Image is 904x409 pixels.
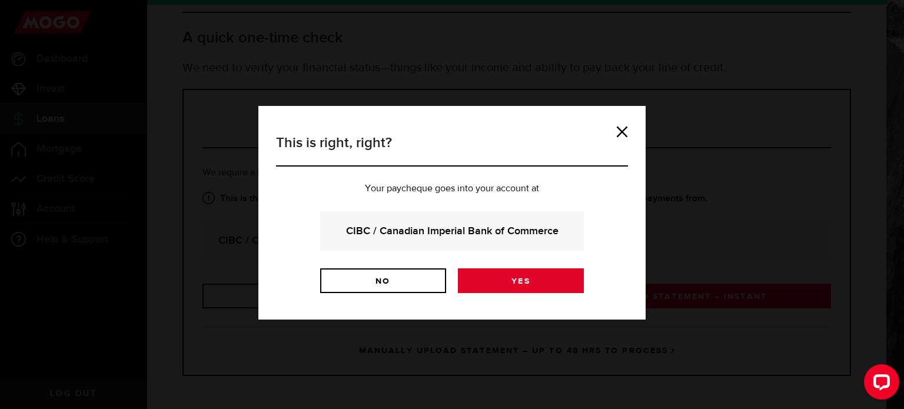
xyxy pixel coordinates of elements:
[458,268,584,293] a: Yes
[336,223,568,239] strong: CIBC / Canadian Imperial Bank of Commerce
[276,184,628,194] p: Your paycheque goes into your account at
[855,360,904,409] iframe: LiveChat chat widget
[276,132,628,167] h3: This is right, right?
[320,268,446,293] a: No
